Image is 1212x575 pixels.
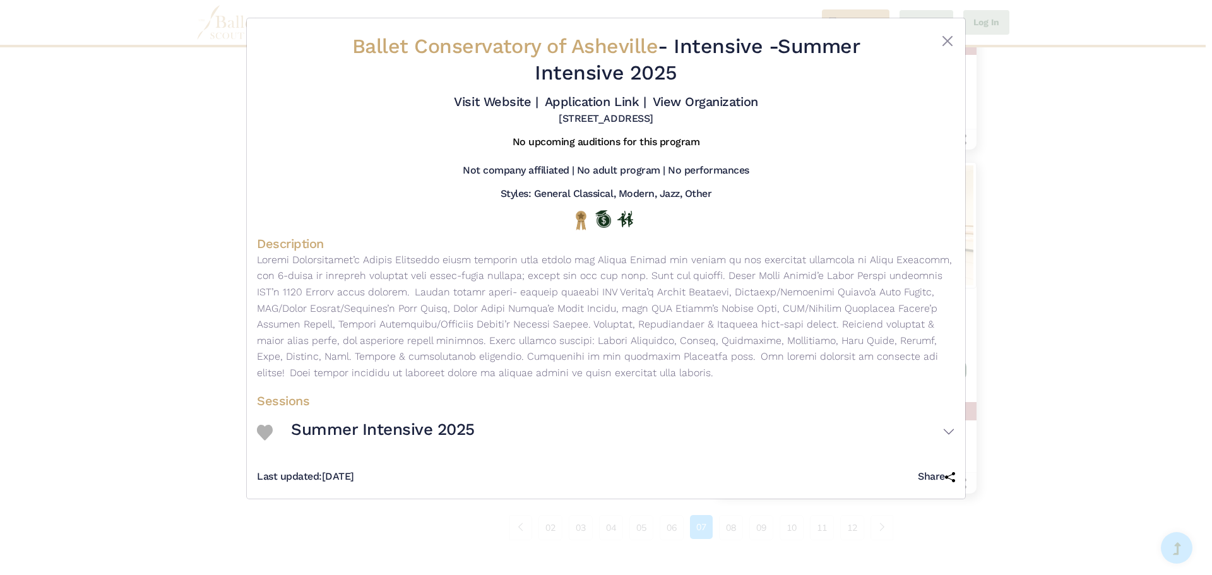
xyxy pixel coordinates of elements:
h5: No upcoming auditions for this program [513,136,700,149]
h4: Description [257,235,955,252]
h5: No performances [668,164,749,177]
span: Ballet Conservatory of Asheville [352,34,658,58]
span: Intensive - [674,34,778,58]
a: View Organization [653,94,758,109]
a: Application Link | [545,94,646,109]
span: Last updated: [257,470,322,482]
button: Summer Intensive 2025 [291,414,955,451]
img: Heart [257,425,273,441]
img: National [573,210,589,230]
h5: [STREET_ADDRESS] [559,112,653,126]
img: Offers Scholarship [595,210,611,228]
h4: Sessions [257,393,955,409]
h2: - Summer Intensive 2025 [315,33,897,86]
img: In Person [617,211,633,227]
h5: Styles: General Classical, Modern, Jazz, Other [501,187,712,201]
h3: Summer Intensive 2025 [291,419,475,441]
h5: No adult program | [577,164,665,177]
h5: Share [918,470,955,483]
h5: Not company affiliated | [463,164,574,177]
h5: [DATE] [257,470,354,483]
p: Loremi Dolorsitamet’c Adipis Elitseddo eiusm temporin utla etdolo mag Aliqua Enimad min veniam qu... [257,252,955,381]
button: Close [940,33,955,49]
a: Visit Website | [454,94,538,109]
